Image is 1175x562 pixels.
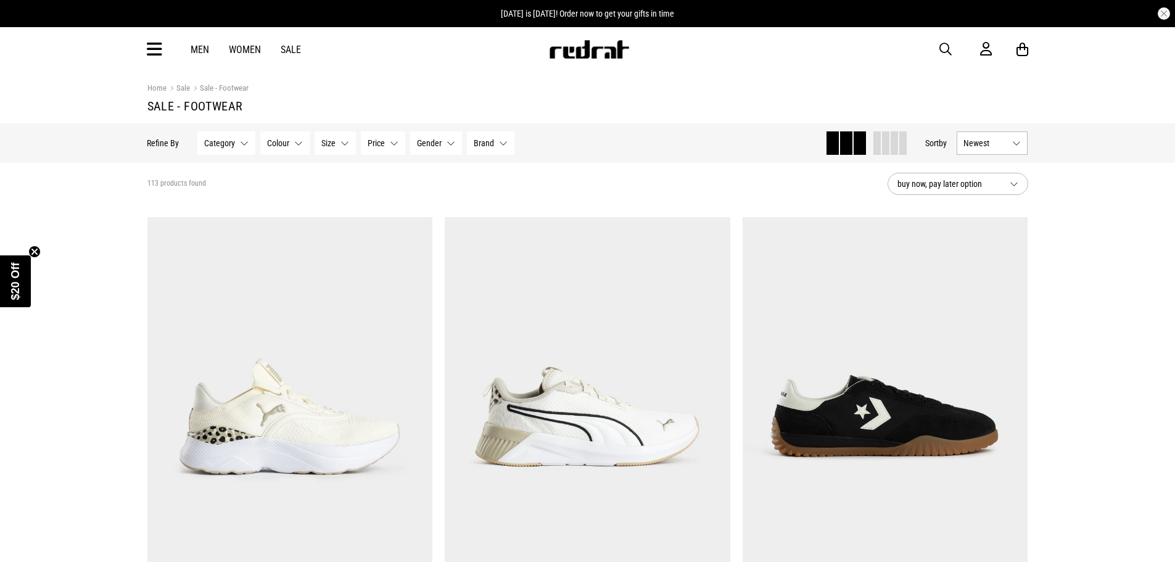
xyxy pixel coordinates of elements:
[361,131,406,155] button: Price
[198,131,256,155] button: Category
[281,44,301,56] a: Sale
[261,131,310,155] button: Colour
[368,138,385,148] span: Price
[147,99,1028,114] h1: Sale - Footwear
[468,131,515,155] button: Brand
[205,138,236,148] span: Category
[957,131,1028,155] button: Newest
[888,173,1028,195] button: buy now, pay later option
[147,83,167,93] a: Home
[9,262,22,300] span: $20 Off
[501,9,674,19] span: [DATE] is [DATE]! Order now to get your gifts in time
[191,44,209,56] a: Men
[418,138,442,148] span: Gender
[167,83,190,95] a: Sale
[548,40,630,59] img: Redrat logo
[939,138,947,148] span: by
[268,138,290,148] span: Colour
[147,138,179,148] p: Refine By
[315,131,357,155] button: Size
[147,179,206,189] span: 113 products found
[229,44,261,56] a: Women
[28,246,41,258] button: Close teaser
[474,138,495,148] span: Brand
[926,136,947,151] button: Sortby
[322,138,336,148] span: Size
[190,83,249,95] a: Sale - Footwear
[964,138,1008,148] span: Newest
[897,176,1000,191] span: buy now, pay later option
[411,131,463,155] button: Gender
